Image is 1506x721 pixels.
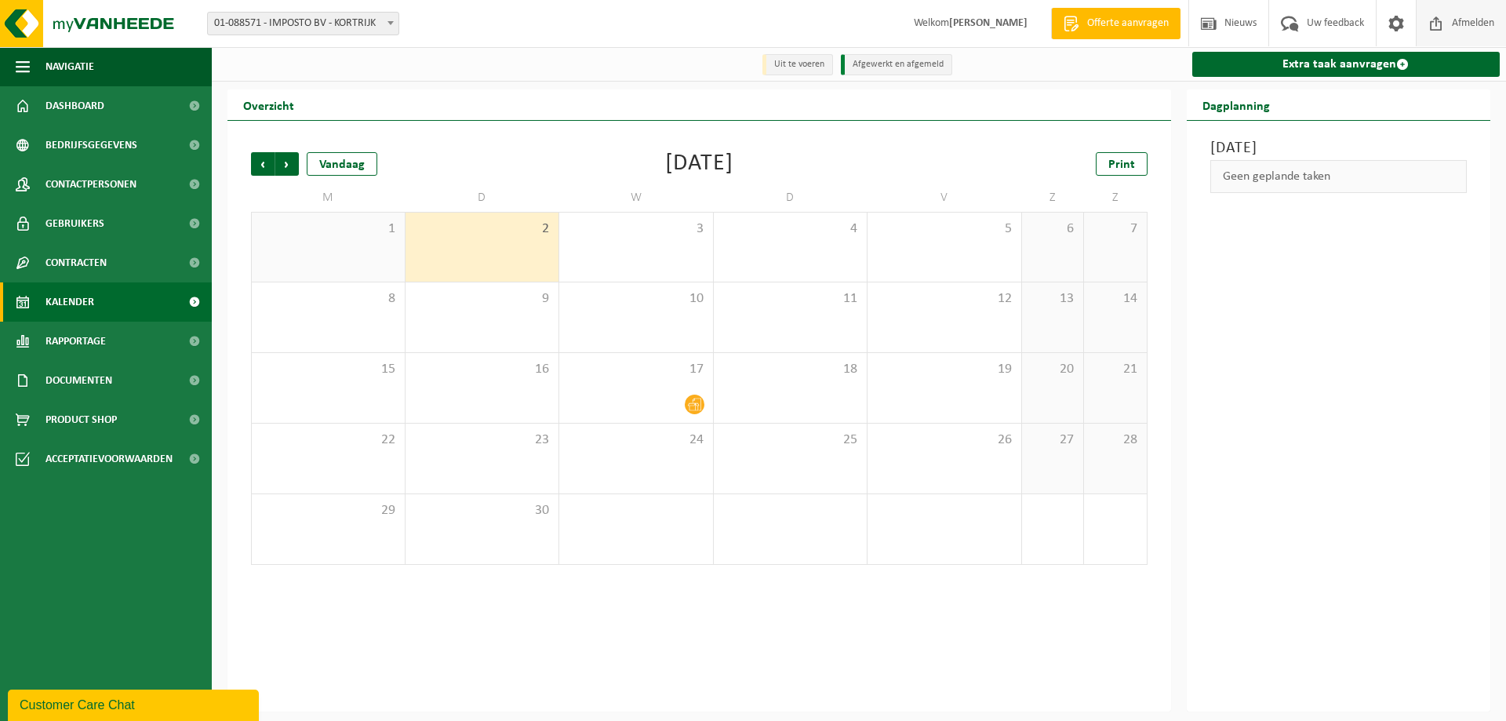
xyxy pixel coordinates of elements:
[208,13,398,35] span: 01-088571 - IMPOSTO BV - KORTRIJK
[567,220,705,238] span: 3
[275,152,299,176] span: Volgende
[45,282,94,322] span: Kalender
[45,47,94,86] span: Navigatie
[567,290,705,308] span: 10
[1092,361,1138,378] span: 21
[1030,361,1076,378] span: 20
[1192,52,1501,77] a: Extra taak aanvragen
[45,400,117,439] span: Product Shop
[1030,220,1076,238] span: 6
[949,17,1028,29] strong: [PERSON_NAME]
[875,290,1013,308] span: 12
[45,439,173,479] span: Acceptatievoorwaarden
[875,220,1013,238] span: 5
[8,686,262,721] iframe: chat widget
[413,432,551,449] span: 23
[227,89,310,120] h2: Overzicht
[413,502,551,519] span: 30
[1030,432,1076,449] span: 27
[45,86,104,126] span: Dashboard
[1051,8,1180,39] a: Offerte aanvragen
[45,165,136,204] span: Contactpersonen
[722,220,860,238] span: 4
[260,432,397,449] span: 22
[1030,290,1076,308] span: 13
[251,184,406,212] td: M
[1108,158,1135,171] span: Print
[207,12,399,35] span: 01-088571 - IMPOSTO BV - KORTRIJK
[567,432,705,449] span: 24
[406,184,560,212] td: D
[1092,432,1138,449] span: 28
[413,361,551,378] span: 16
[722,361,860,378] span: 18
[1022,184,1085,212] td: Z
[1096,152,1148,176] a: Print
[260,220,397,238] span: 1
[567,361,705,378] span: 17
[1210,137,1468,160] h3: [DATE]
[875,361,1013,378] span: 19
[260,290,397,308] span: 8
[260,361,397,378] span: 15
[722,432,860,449] span: 25
[1187,89,1286,120] h2: Dagplanning
[413,220,551,238] span: 2
[307,152,377,176] div: Vandaag
[722,290,860,308] span: 11
[45,204,104,243] span: Gebruikers
[45,322,106,361] span: Rapportage
[1083,16,1173,31] span: Offerte aanvragen
[762,54,833,75] li: Uit te voeren
[45,243,107,282] span: Contracten
[1092,290,1138,308] span: 14
[665,152,733,176] div: [DATE]
[559,184,714,212] td: W
[1210,160,1468,193] div: Geen geplande taken
[868,184,1022,212] td: V
[251,152,275,176] span: Vorige
[45,126,137,165] span: Bedrijfsgegevens
[260,502,397,519] span: 29
[413,290,551,308] span: 9
[1084,184,1147,212] td: Z
[1092,220,1138,238] span: 7
[841,54,952,75] li: Afgewerkt en afgemeld
[875,432,1013,449] span: 26
[45,361,112,400] span: Documenten
[714,184,868,212] td: D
